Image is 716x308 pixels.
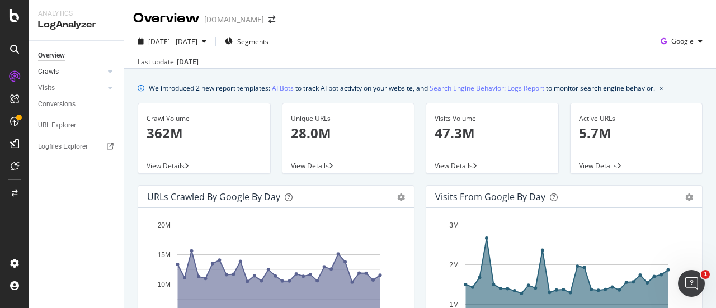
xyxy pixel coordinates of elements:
p: 47.3M [435,124,550,143]
span: [DATE] - [DATE] [148,37,197,46]
a: Visits [38,82,105,94]
a: Logfiles Explorer [38,141,116,153]
p: 362M [147,124,262,143]
div: Last update [138,57,199,67]
span: View Details [147,161,185,170]
div: Overview [133,9,200,28]
span: View Details [435,161,473,170]
div: We introduced 2 new report templates: to track AI bot activity on your website, and to monitor se... [149,82,655,94]
text: 15M [158,251,171,259]
div: [DATE] [177,57,199,67]
span: View Details [579,161,617,170]
div: Visits [38,82,55,94]
div: LogAnalyzer [38,18,115,31]
div: Unique URLs [291,113,406,124]
a: Conversions [38,98,116,110]
div: info banner [138,82,703,94]
button: Google [656,32,707,50]
div: Crawls [38,66,59,78]
iframe: Intercom live chat [678,270,705,297]
a: Search Engine Behavior: Logs Report [430,82,544,94]
text: 10M [158,281,171,288]
text: 3M [449,221,459,229]
button: [DATE] - [DATE] [133,32,211,50]
div: [DOMAIN_NAME] [204,14,264,25]
text: 20M [158,221,171,229]
div: Visits Volume [435,113,550,124]
span: Google [671,36,694,46]
div: Active URLs [579,113,694,124]
p: 28.0M [291,124,406,143]
div: Analytics [38,9,115,18]
div: gear [397,193,405,201]
div: URL Explorer [38,120,76,131]
a: AI Bots [272,82,294,94]
span: View Details [291,161,329,170]
p: 5.7M [579,124,694,143]
text: 2M [449,261,459,269]
div: URLs Crawled by Google by day [147,191,280,202]
button: Segments [220,32,273,50]
button: close banner [657,80,666,96]
div: Crawl Volume [147,113,262,124]
a: Overview [38,50,116,61]
div: gear [685,193,693,201]
a: Crawls [38,66,105,78]
a: URL Explorer [38,120,116,131]
div: arrow-right-arrow-left [268,16,275,23]
div: Visits from Google by day [435,191,545,202]
span: 1 [701,270,710,279]
div: Logfiles Explorer [38,141,88,153]
div: Conversions [38,98,76,110]
div: Overview [38,50,65,61]
span: Segments [237,37,268,46]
